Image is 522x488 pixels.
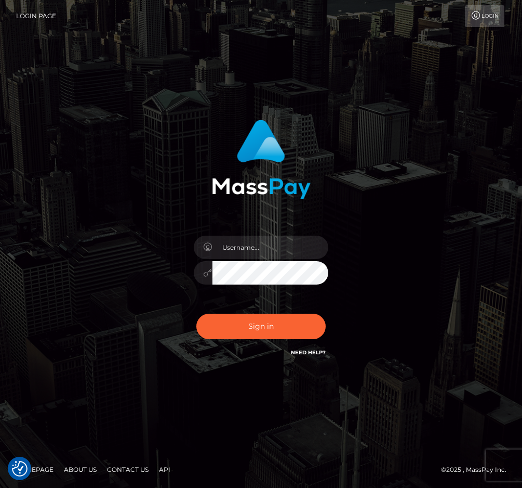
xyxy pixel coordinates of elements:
a: Homepage [11,461,58,478]
a: Login [465,5,504,27]
img: Revisit consent button [12,461,28,477]
a: Contact Us [103,461,153,478]
a: About Us [60,461,101,478]
img: MassPay Login [212,120,311,199]
input: Username... [212,236,329,259]
div: © 2025 , MassPay Inc. [441,464,514,476]
a: Need Help? [291,349,326,356]
a: Login Page [16,5,56,27]
button: Sign in [196,314,326,339]
a: API [155,461,175,478]
button: Consent Preferences [12,461,28,477]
